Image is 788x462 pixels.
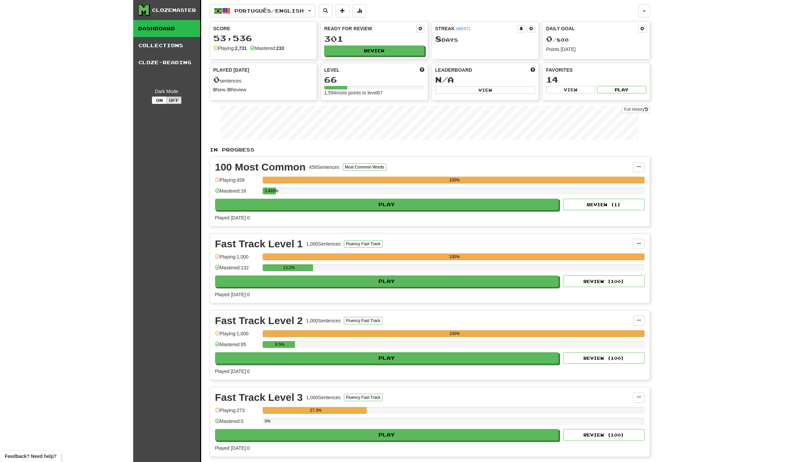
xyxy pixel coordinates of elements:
div: Playing: 1,000 [215,253,259,265]
div: 66 [324,75,424,84]
div: Day s [435,35,536,43]
div: Clozemaster [152,7,196,14]
div: Favorites [546,67,646,73]
div: 100% [265,177,645,183]
a: Collections [133,37,200,54]
button: Fluency Fast Track [344,240,382,248]
button: Play [597,86,646,93]
span: Played [DATE]: 0 [215,445,250,451]
button: Review (100) [563,352,645,364]
div: Ready for Review [324,25,416,32]
div: Mastered: [250,45,284,52]
span: This week in points, UTC [530,67,535,73]
div: Playing: 273 [215,407,259,418]
div: sentences [213,75,314,84]
strong: 0 [213,87,216,92]
button: Fluency Fast Track [344,394,382,401]
div: 100 Most Common [215,162,306,172]
button: View [546,86,595,93]
div: 1,594 more points to level 67 [324,89,424,96]
button: Play [215,199,559,210]
button: Review (100) [563,429,645,441]
button: Add sentence to collection [336,4,349,17]
p: In Progress [210,146,650,153]
div: 13.2% [265,264,313,271]
strong: 2,731 [235,46,247,51]
div: New / Review [213,86,314,93]
button: Play [215,429,559,441]
a: Dashboard [133,20,200,37]
div: Mastered: 132 [215,264,259,276]
button: Review (100) [563,276,645,287]
div: Points [DATE] [546,46,646,53]
div: 14 [546,75,646,84]
div: 3.493% [265,188,276,194]
span: Leaderboard [435,67,472,73]
div: Mastered: 85 [215,341,259,352]
div: Playing: [213,45,247,52]
span: 8 [435,34,442,43]
button: Review (1) [563,199,645,210]
button: Fluency Fast Track [344,317,382,324]
strong: 0 [228,87,231,92]
span: / 800 [546,37,569,43]
div: Playing: 458 [215,177,259,188]
span: Played [DATE]: 0 [215,292,250,297]
button: Most Common Words [343,163,386,171]
div: 53,536 [213,34,314,42]
div: 1,000 Sentences [306,317,340,324]
div: Mastered: 16 [215,188,259,199]
div: 8.5% [265,341,295,348]
div: Streak [435,25,518,32]
div: 458 Sentences [309,164,339,171]
a: (WEST) [456,26,470,31]
strong: 233 [276,46,284,51]
span: 0 [546,34,553,43]
button: More stats [353,4,366,17]
span: Português / English [234,8,304,14]
div: 100% [265,330,645,337]
div: 301 [324,35,424,43]
span: Open feedback widget [5,453,56,460]
div: Daily Goal [546,25,638,33]
a: Cloze-Reading [133,54,200,71]
span: N/A [435,75,454,84]
button: Review [324,46,424,56]
span: Played [DATE]: 0 [215,369,250,374]
span: Score more points to level up [420,67,424,73]
div: Playing: 1,000 [215,330,259,341]
span: Played [DATE]: 0 [215,215,250,220]
button: Play [215,352,559,364]
div: Fast Track Level 3 [215,392,303,403]
div: Fast Track Level 2 [215,316,303,326]
div: 1,000 Sentences [306,394,340,401]
div: Fast Track Level 1 [215,239,303,249]
div: Score [213,25,314,32]
button: View [435,86,536,94]
span: Level [324,67,339,73]
div: Mastered: 0 [215,418,259,429]
div: 100% [265,253,645,260]
button: Play [215,276,559,287]
span: 0 [213,75,220,84]
a: Full History [622,106,650,113]
div: 1,000 Sentences [306,241,340,247]
span: Played [DATE] [213,67,249,73]
div: 27.3% [265,407,367,414]
div: Dark Mode [138,88,195,95]
button: On [152,96,167,104]
button: Off [167,96,181,104]
button: Português/English [210,4,315,17]
button: Search sentences [319,4,332,17]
